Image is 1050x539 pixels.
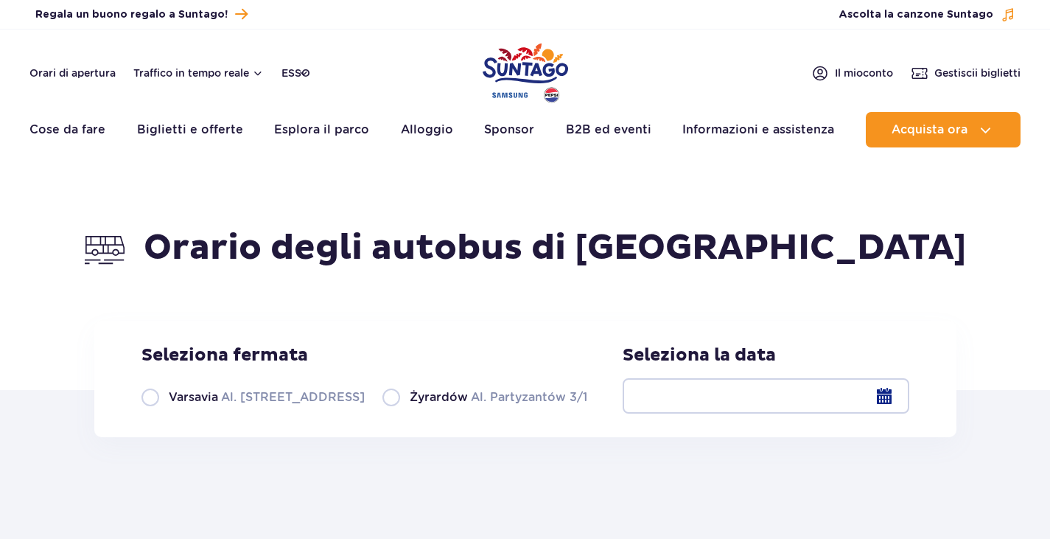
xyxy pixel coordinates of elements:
button: Acquista ora [866,112,1021,147]
font: Il mio [835,67,863,79]
font: Orari di apertura [29,67,116,79]
a: Parco della Polonia [483,37,568,105]
font: Regala un buono regalo a Suntago! [35,10,228,20]
a: Regala un buono regalo a Suntago! [35,4,248,24]
font: Cose da fare [29,122,105,136]
a: B2B ed eventi [566,112,651,147]
a: Il mioconto [811,64,893,82]
font: Ascolta la canzone Suntago [839,10,993,20]
font: Varsavia [169,390,218,404]
font: Al. [STREET_ADDRESS] [221,390,365,404]
font: conto [863,67,893,79]
font: Traffico in tempo reale [133,67,249,79]
a: Gestiscii biglietti [911,64,1021,82]
a: Informazioni e assistenza [682,112,834,147]
font: Seleziona la data [623,344,776,366]
a: Sponsor [484,112,534,147]
font: Esplora il parco [274,122,369,136]
font: i biglietti [975,67,1021,79]
button: esso [281,66,309,80]
a: Biglietti e offerte [137,112,243,147]
font: Żyrardów [410,390,468,404]
a: Esplora il parco [274,112,369,147]
a: Alloggio [401,112,453,147]
font: Alloggio [401,122,453,136]
font: esso [281,67,310,79]
button: Traffico in tempo reale [133,67,264,79]
font: Informazioni e assistenza [682,122,834,136]
font: Seleziona fermata [141,344,308,366]
font: Gestisci [934,67,975,79]
font: B2B ed eventi [566,122,651,136]
font: Biglietti e offerte [137,122,243,136]
a: Orari di apertura [29,66,116,80]
font: Al. Partyzantów 3/1 [471,390,587,404]
font: Sponsor [484,122,534,136]
button: Ascolta la canzone Suntago [839,7,1015,22]
font: Orario degli autobus di [GEOGRAPHIC_DATA] [144,226,966,270]
a: Cose da fare [29,112,105,147]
